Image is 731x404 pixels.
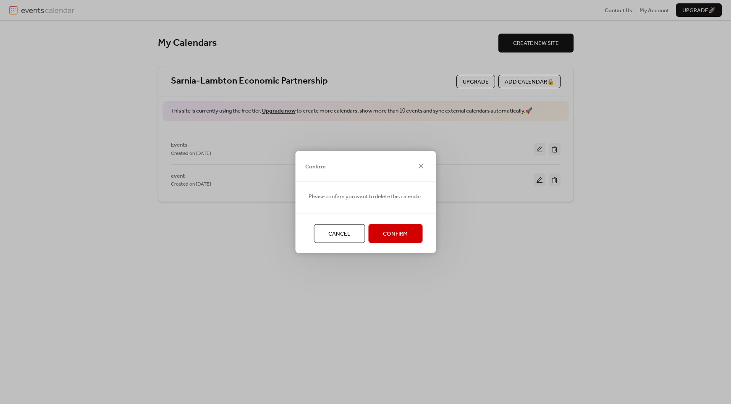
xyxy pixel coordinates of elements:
span: Cancel [328,230,350,238]
span: Confirm [305,162,326,171]
button: Cancel [314,224,365,243]
span: Confirm [383,230,408,238]
span: Please confirm you want to delete this calendar. [309,192,422,201]
button: Confirm [368,224,422,243]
